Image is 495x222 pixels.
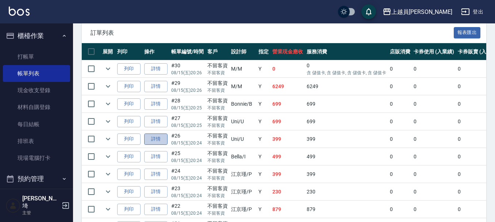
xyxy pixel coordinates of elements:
button: 列印 [117,151,141,162]
td: Y [257,60,270,78]
button: expand row [103,116,114,127]
td: 0 [412,201,456,218]
img: Person [6,198,20,213]
p: 不留客資 [207,69,228,76]
button: expand row [103,133,114,144]
button: 列印 [117,63,141,75]
td: Y [257,113,270,130]
th: 操作 [142,43,169,60]
td: 0 [412,166,456,183]
td: 0 [388,113,412,130]
th: 營業現金應收 [270,43,305,60]
td: Y [257,148,270,165]
img: Logo [9,7,30,16]
a: 詳情 [144,98,168,110]
p: 08/15 (五) 20:25 [171,105,204,111]
td: #22 [169,201,206,218]
a: 詳情 [144,169,168,180]
p: 08/15 (五) 20:26 [171,87,204,94]
div: 不留客資 [207,114,228,122]
td: 0 [388,148,412,165]
span: 訂單列表 [91,29,454,37]
p: 不留客資 [207,122,228,129]
td: 0 [388,60,412,78]
td: 0 [305,60,388,78]
a: 現金收支登錄 [3,82,70,99]
div: 不留客資 [207,202,228,210]
th: 服務消費 [305,43,388,60]
td: 0 [388,166,412,183]
td: Bonnie /B [229,95,257,113]
td: 230 [305,183,388,200]
a: 材料自購登錄 [3,99,70,116]
td: M /M [229,60,257,78]
td: #27 [169,113,206,130]
td: #28 [169,95,206,113]
button: 列印 [117,169,141,180]
th: 設計師 [229,43,257,60]
th: 帳單編號/時間 [169,43,206,60]
td: 江京瑾 /P [229,201,257,218]
a: 排班表 [3,133,70,150]
td: 0 [412,148,456,165]
td: Y [257,95,270,113]
p: 不留客資 [207,140,228,146]
button: 預約管理 [3,169,70,188]
div: 上越員[PERSON_NAME] [391,7,452,16]
button: 列印 [117,81,141,92]
td: Bella /I [229,148,257,165]
td: 499 [270,148,305,165]
td: 江京瑾 /P [229,183,257,200]
button: expand row [103,81,114,92]
button: 上越員[PERSON_NAME] [380,4,455,19]
button: expand row [103,186,114,197]
th: 展開 [101,43,115,60]
td: 0 [388,183,412,200]
div: 不留客資 [207,167,228,175]
p: 不留客資 [207,157,228,164]
td: 6249 [270,78,305,95]
td: 699 [305,95,388,113]
p: 08/15 (五) 20:24 [171,192,204,199]
button: 列印 [117,186,141,197]
button: expand row [103,204,114,215]
th: 列印 [115,43,142,60]
td: 399 [270,166,305,183]
td: 0 [388,95,412,113]
h5: [PERSON_NAME]埼 [22,195,60,210]
p: 08/15 (五) 20:24 [171,157,204,164]
p: 不留客資 [207,175,228,181]
button: 登出 [458,5,486,19]
button: 列印 [117,116,141,127]
td: 699 [305,113,388,130]
div: 不留客資 [207,185,228,192]
td: 0 [412,60,456,78]
td: 0 [412,131,456,148]
a: 詳情 [144,81,168,92]
a: 打帳單 [3,48,70,65]
td: Y [257,78,270,95]
button: 報表及分析 [3,188,70,207]
th: 客戶 [206,43,230,60]
div: 不留客資 [207,150,228,157]
p: 08/15 (五) 20:24 [171,140,204,146]
button: 列印 [117,133,141,145]
button: expand row [103,63,114,74]
p: 08/15 (五) 20:24 [171,175,204,181]
button: 列印 [117,98,141,110]
div: 不留客資 [207,97,228,105]
td: Y [257,166,270,183]
p: 08/15 (五) 20:24 [171,210,204,217]
p: 08/15 (五) 20:25 [171,122,204,129]
td: 0 [388,131,412,148]
td: Y [257,131,270,148]
a: 每日結帳 [3,116,70,133]
td: 0 [388,201,412,218]
p: 不留客資 [207,192,228,199]
a: 現場電腦打卡 [3,150,70,166]
td: Uni /U [229,131,257,148]
td: #25 [169,148,206,165]
td: 699 [270,95,305,113]
button: 櫃檯作業 [3,26,70,45]
td: 0 [270,60,305,78]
